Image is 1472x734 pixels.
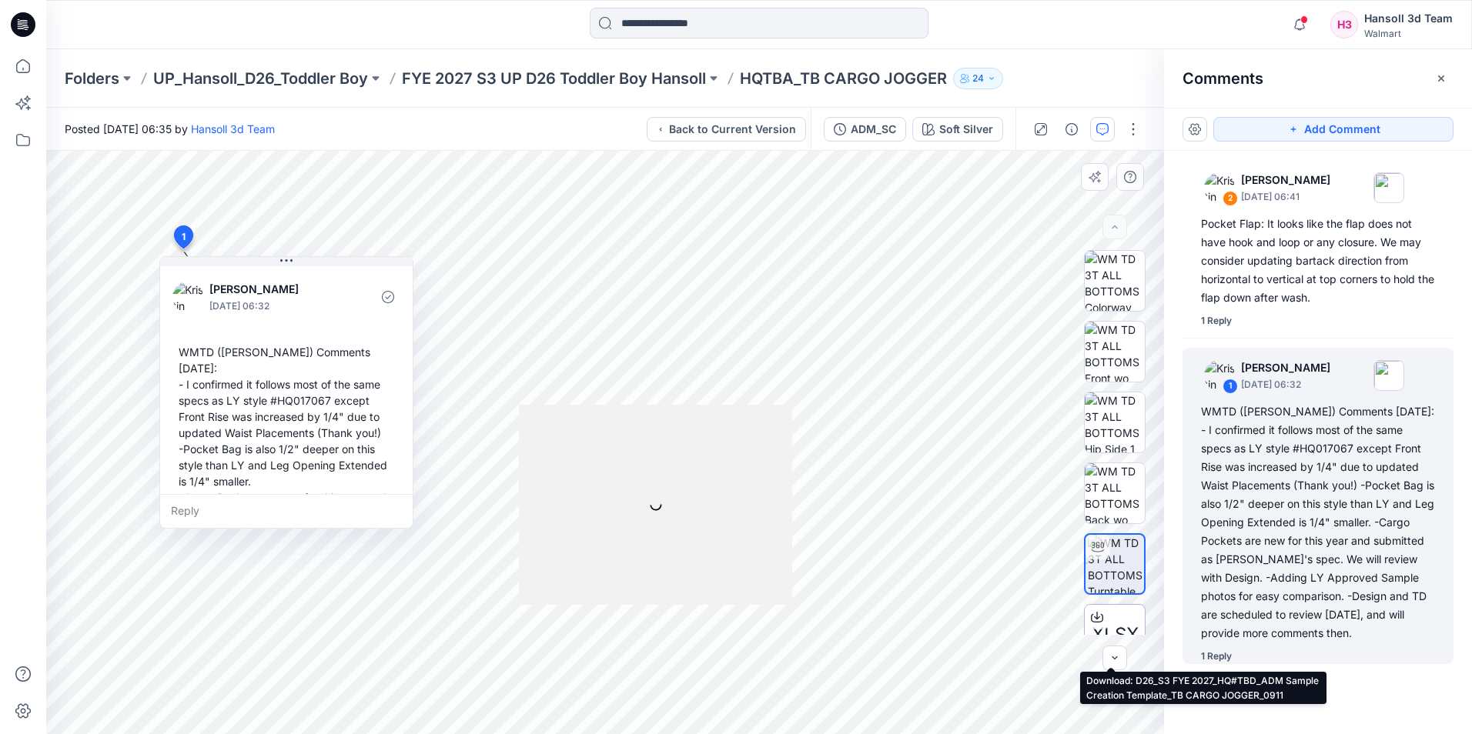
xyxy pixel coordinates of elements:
[1204,360,1235,391] img: Kristin Veit
[939,121,993,138] div: Soft Silver
[209,280,335,299] p: [PERSON_NAME]
[182,230,186,244] span: 1
[647,117,806,142] button: Back to Current Version
[851,121,896,138] div: ADM_SC
[1201,402,1435,642] div: WMTD ([PERSON_NAME]) Comments [DATE]: - I confirmed it follows most of the same specs as LY style...
[1364,9,1453,28] div: Hansoll 3d Team
[1085,463,1145,523] img: WM TD 3T ALL BOTTOMS Back wo Avatar
[172,338,400,625] div: WMTD ([PERSON_NAME]) Comments [DATE]: - I confirmed it follows most of the same specs as LY style...
[160,494,413,528] div: Reply
[402,68,706,89] a: FYE 2027 S3 UP D26 Toddler Boy Hansoll
[912,117,1003,142] button: Soft Silver
[953,68,1003,89] button: 24
[191,122,275,135] a: Hansoll 3d Team
[1092,621,1139,649] span: XLSX
[1088,535,1144,593] img: WM TD 3T ALL BOTTOMS Turntable with Avatar
[1085,322,1145,382] img: WM TD 3T ALL BOTTOMS Front wo Avatar
[1201,313,1232,329] div: 1 Reply
[1241,359,1330,377] p: [PERSON_NAME]
[209,299,335,314] p: [DATE] 06:32
[1241,189,1330,205] p: [DATE] 06:41
[1364,28,1453,39] div: Walmart
[972,70,984,87] p: 24
[1213,117,1454,142] button: Add Comment
[824,117,906,142] button: ADM_SC
[1204,172,1235,203] img: Kristin Veit
[1085,251,1145,311] img: WM TD 3T ALL BOTTOMS Colorway wo Avatar
[153,68,368,89] a: UP_Hansoll_D26_Toddler Boy
[1085,392,1145,452] img: WM TD 3T ALL BOTTOMS Hip Side 1 wo Avatar
[1223,379,1238,394] div: 1
[1059,117,1084,142] button: Details
[172,282,203,312] img: Kristin Veit
[1241,171,1330,189] p: [PERSON_NAME]
[1223,191,1238,206] div: 2
[1201,649,1232,664] div: 1 Reply
[1241,377,1330,392] p: [DATE] 06:32
[65,121,275,137] span: Posted [DATE] 06:35 by
[65,68,119,89] a: Folders
[1183,69,1263,88] h2: Comments
[1201,215,1435,307] div: Pocket Flap: It looks like the flap does not have hook and loop or any closure. We may consider u...
[1330,11,1358,38] div: H3
[740,68,947,89] p: HQTBA_TB CARGO JOGGER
